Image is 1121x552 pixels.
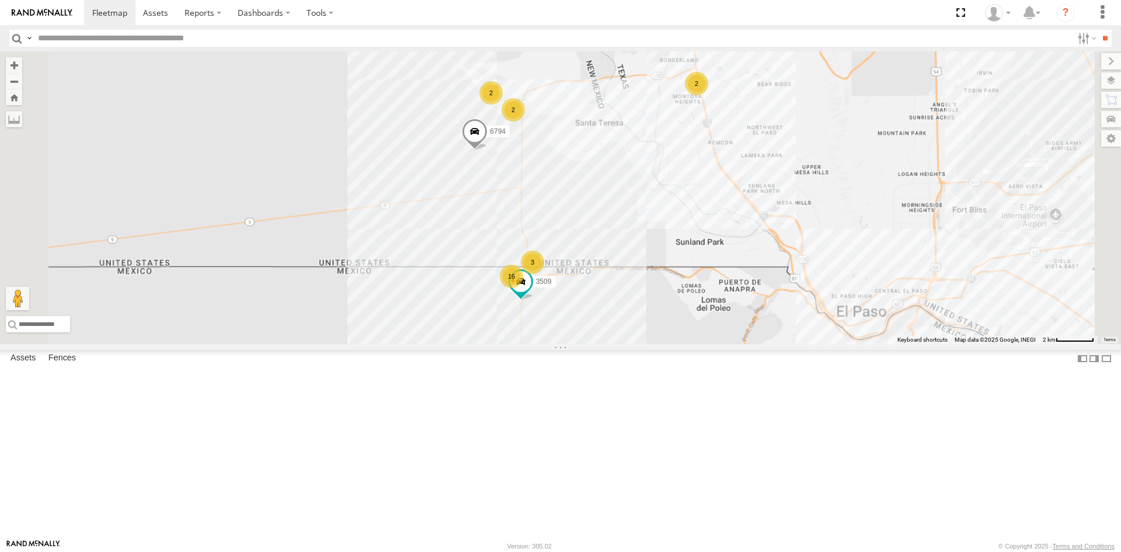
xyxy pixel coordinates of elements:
[1101,350,1112,367] label: Hide Summary Table
[5,350,41,367] label: Assets
[6,89,22,105] button: Zoom Home
[6,73,22,89] button: Zoom out
[536,277,552,285] span: 3509
[6,57,22,73] button: Zoom in
[1088,350,1100,367] label: Dock Summary Table to the Right
[1077,350,1088,367] label: Dock Summary Table to the Left
[1073,30,1098,47] label: Search Filter Options
[6,540,60,552] a: Visit our Website
[43,350,82,367] label: Fences
[6,111,22,127] label: Measure
[12,9,72,17] img: rand-logo.svg
[1101,130,1121,147] label: Map Settings
[479,81,503,105] div: 2
[502,98,525,121] div: 2
[521,251,544,274] div: 3
[1043,336,1056,343] span: 2 km
[25,30,34,47] label: Search Query
[500,265,523,288] div: 16
[1053,543,1115,550] a: Terms and Conditions
[955,336,1036,343] span: Map data ©2025 Google, INEGI
[1103,338,1116,342] a: Terms
[1039,336,1098,344] button: Map Scale: 2 km per 62 pixels
[897,336,948,344] button: Keyboard shortcuts
[998,543,1115,550] div: © Copyright 2025 -
[507,543,552,550] div: Version: 305.02
[6,287,29,310] button: Drag Pegman onto the map to open Street View
[981,4,1015,22] div: foxconn f
[1056,4,1075,22] i: ?
[490,127,506,136] span: 6794
[685,72,708,95] div: 2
